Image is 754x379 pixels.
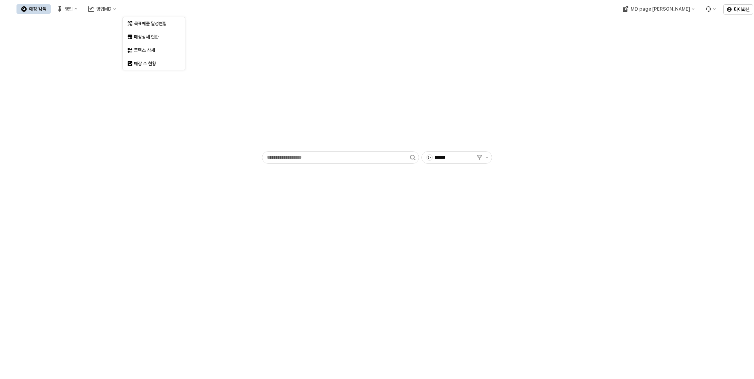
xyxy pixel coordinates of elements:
div: 옵션 선택 [123,17,185,70]
div: 매장 수 현황 [134,60,176,67]
button: MD page [PERSON_NAME] [618,4,699,14]
button: 제안 사항 표시 [482,152,492,163]
button: 영업 [52,4,82,14]
button: 타이화셴 [723,4,753,15]
div: 매장상세 현황 [134,34,176,40]
div: 영업MD [96,6,112,12]
div: 플렉스 상세 [134,47,176,53]
span: 답1 [427,155,432,160]
div: 메뉴 항목 6 [701,4,720,14]
div: 목표매출 달성현황 [134,20,176,27]
button: 매장 검색 [16,4,51,14]
p: 타이화셴 [734,6,750,13]
div: 영업 [65,6,73,12]
button: 영업MD [84,4,121,14]
div: MD page [PERSON_NAME] [630,6,690,12]
div: MD page 이동 [618,4,699,14]
div: 매장 검색 [29,6,46,12]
